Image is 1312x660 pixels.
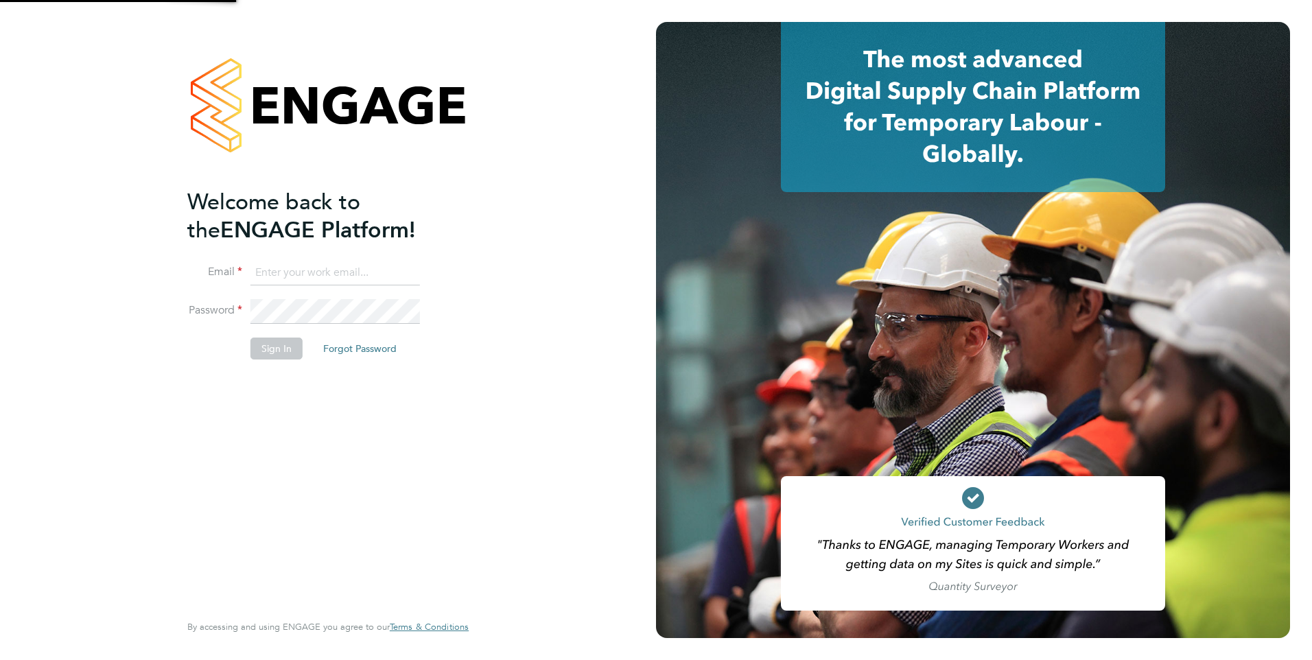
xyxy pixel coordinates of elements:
a: Terms & Conditions [390,622,469,633]
h2: ENGAGE Platform! [187,188,455,244]
label: Email [187,265,242,279]
span: Terms & Conditions [390,621,469,633]
span: By accessing and using ENGAGE you agree to our [187,621,469,633]
span: Welcome back to the [187,189,360,244]
input: Enter your work email... [250,261,420,285]
button: Sign In [250,338,303,360]
label: Password [187,303,242,318]
button: Forgot Password [312,338,408,360]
